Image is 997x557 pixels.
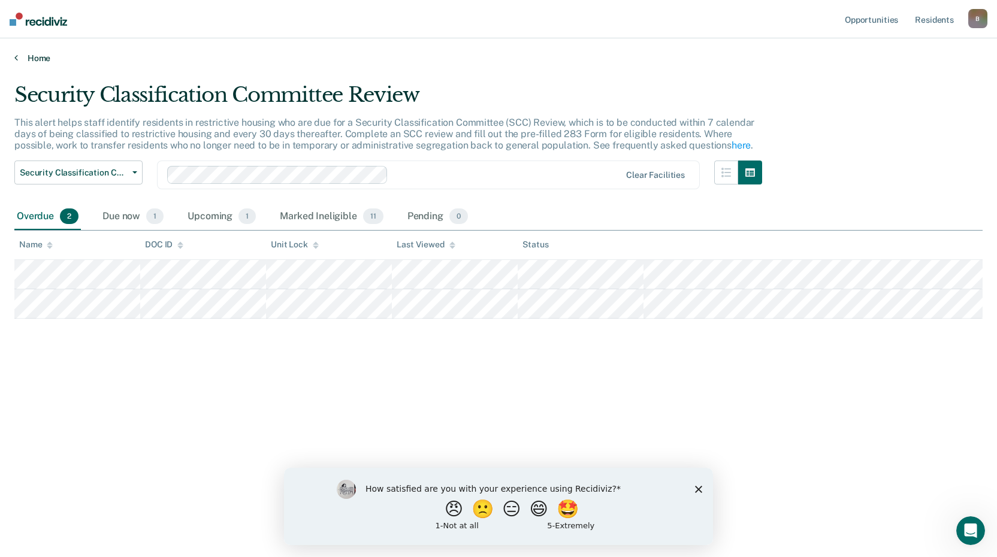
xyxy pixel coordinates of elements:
button: Security Classification Committee Review [14,161,143,184]
img: Recidiviz [10,13,67,26]
div: Marked Ineligible11 [277,204,385,230]
div: Clear facilities [626,170,685,180]
span: 2 [60,208,78,224]
div: DOC ID [145,240,183,250]
span: 1 [146,208,164,224]
div: Name [19,240,53,250]
span: Security Classification Committee Review [20,168,128,178]
button: B [968,9,987,28]
div: Last Viewed [397,240,455,250]
div: Pending0 [405,204,470,230]
iframe: Survey by Kim from Recidiviz [284,468,713,545]
div: Unit Lock [271,240,319,250]
a: Home [14,53,983,63]
span: 1 [238,208,256,224]
div: Overdue2 [14,204,81,230]
span: 0 [449,208,468,224]
p: This alert helps staff identify residents in restrictive housing who are due for a Security Class... [14,117,754,151]
a: here [732,140,751,151]
div: Due now1 [100,204,166,230]
div: Status [522,240,548,250]
div: Security Classification Committee Review [14,83,762,117]
div: Upcoming1 [185,204,258,230]
iframe: Intercom live chat [956,516,985,545]
span: 11 [363,208,383,224]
